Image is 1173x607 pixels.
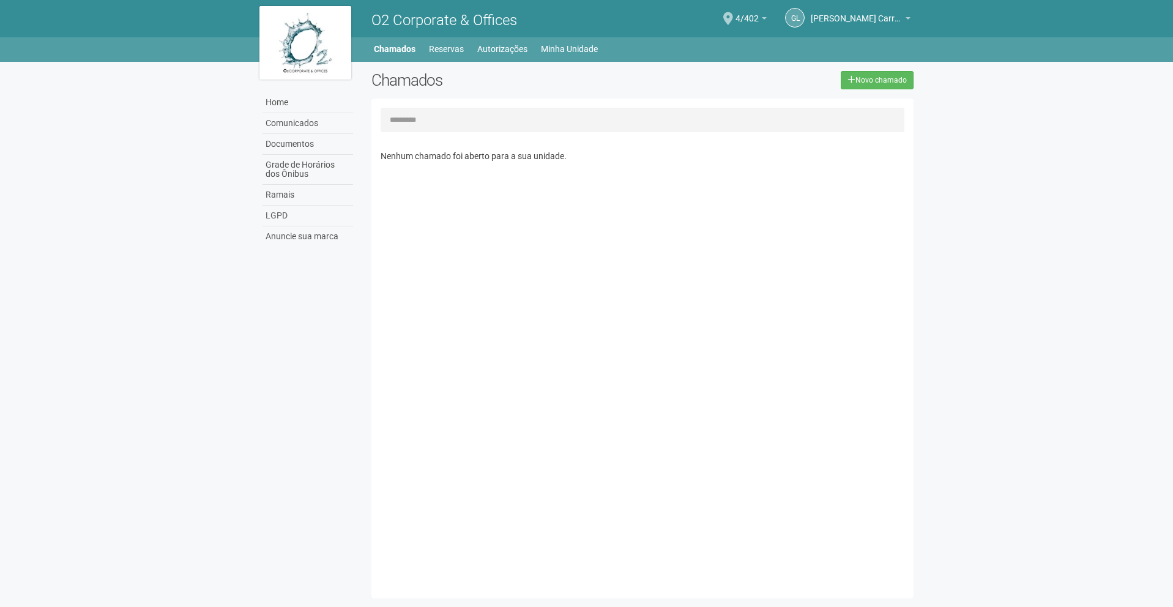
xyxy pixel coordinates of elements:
a: Anuncie sua marca [263,226,353,247]
p: Nenhum chamado foi aberto para a sua unidade. [381,151,905,162]
a: [PERSON_NAME] Carreira dos Reis [811,15,910,25]
a: Reservas [429,40,464,58]
h2: Chamados [371,71,587,89]
a: Minha Unidade [541,40,598,58]
a: Home [263,92,353,113]
a: Ramais [263,185,353,206]
a: LGPD [263,206,353,226]
a: Novo chamado [841,71,914,89]
a: Grade de Horários dos Ônibus [263,155,353,185]
a: Documentos [263,134,353,155]
span: O2 Corporate & Offices [371,12,517,29]
span: 4/402 [735,2,759,23]
span: Gabriel Lemos Carreira dos Reis [811,2,903,23]
a: Comunicados [263,113,353,134]
img: logo.jpg [259,6,351,80]
a: GL [785,8,805,28]
a: Autorizações [477,40,527,58]
a: 4/402 [735,15,767,25]
a: Chamados [374,40,415,58]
